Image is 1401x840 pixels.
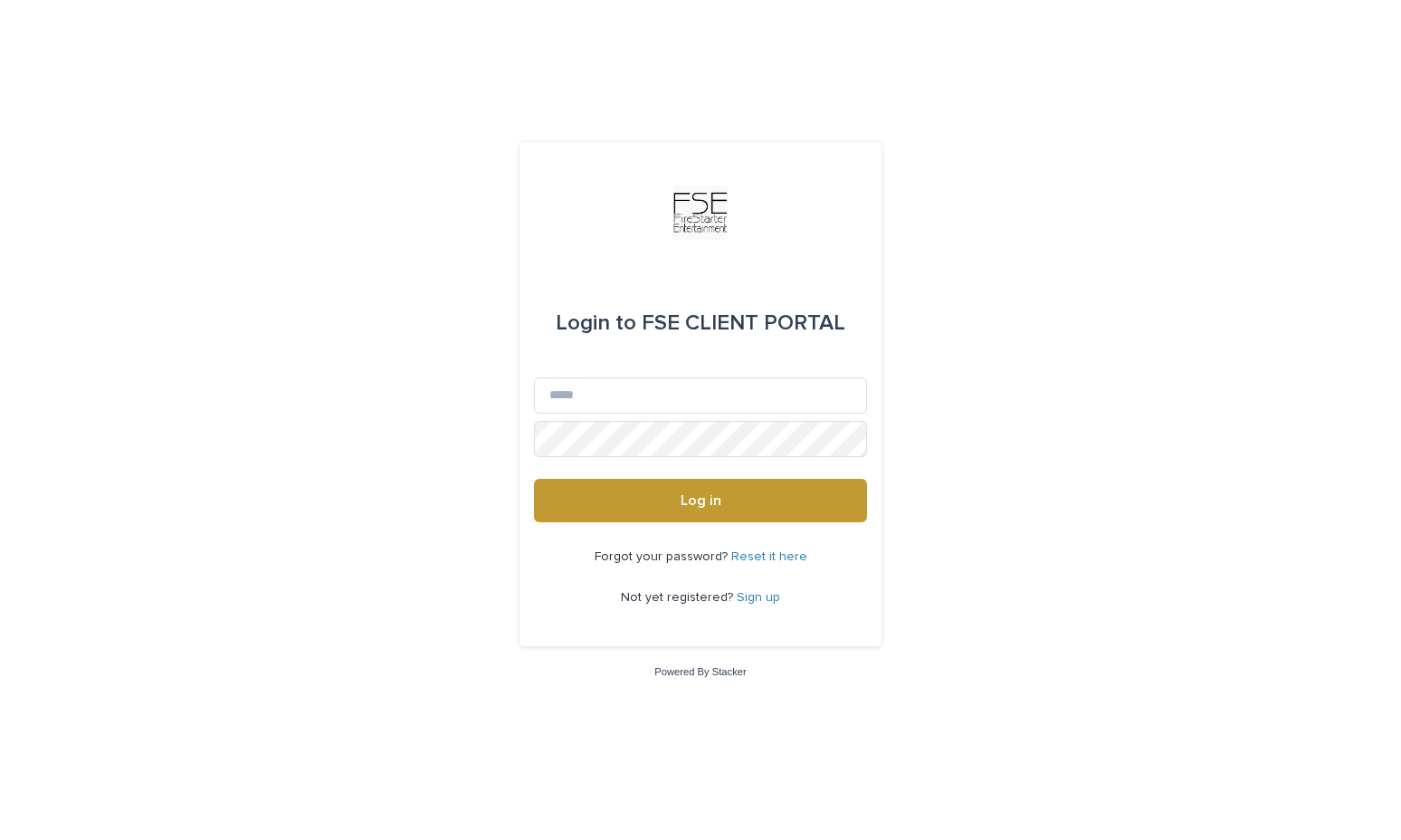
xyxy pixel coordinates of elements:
a: Sign up [737,591,780,604]
a: Powered By Stacker [654,666,746,677]
div: FSE CLIENT PORTAL [556,298,845,348]
span: Login to [556,312,636,334]
a: Reset it here [731,550,807,563]
span: Not yet registered? [621,591,737,604]
span: Forgot your password? [595,550,731,563]
span: Log in [681,493,721,508]
img: Km9EesSdRbS9ajqhBzyo [673,186,728,240]
button: Log in [534,479,867,522]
